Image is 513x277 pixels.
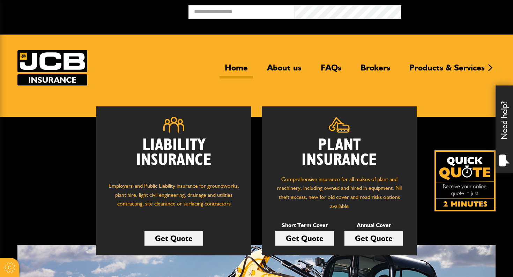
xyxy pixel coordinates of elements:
h2: Plant Insurance [272,138,406,168]
a: Get Quote [275,231,334,246]
p: Annual Cover [344,221,403,230]
p: Short Term Cover [275,221,334,230]
img: Quick Quote [434,150,496,211]
a: JCB Insurance Services [17,50,87,85]
a: Get Quote [144,231,203,246]
a: Products & Services [404,62,490,78]
a: Home [220,62,253,78]
a: Brokers [355,62,395,78]
p: Comprehensive insurance for all makes of plant and machinery, including owned and hired in equipm... [272,175,406,210]
div: Need help? [496,85,513,173]
a: Get your insurance quote isn just 2-minutes [434,150,496,211]
a: Get Quote [344,231,403,246]
img: JCB Insurance Services logo [17,50,87,85]
button: Broker Login [401,5,508,16]
a: FAQs [315,62,347,78]
a: About us [262,62,307,78]
p: Employers' and Public Liability insurance for groundworks, plant hire, light civil engineering, d... [107,181,241,215]
h2: Liability Insurance [107,138,241,175]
